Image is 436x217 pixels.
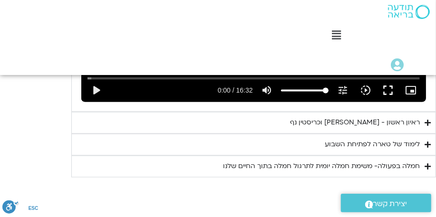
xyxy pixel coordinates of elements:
[325,139,420,151] div: לימוד של טארה לפתיחת השבוע
[290,117,420,129] div: ראיון ראשון - [PERSON_NAME] וכריסטין נף
[71,112,436,134] summary: ראיון ראשון - [PERSON_NAME] וכריסטין נף
[71,134,436,156] summary: לימוד של טארה לפתיחת השבוע
[388,5,430,19] img: תודעה בריאה
[223,161,420,172] div: חמלה בפעולה- משימת חמלה יומית לתרגול חמלה בתוך החיים שלנו
[373,198,407,210] span: יצירת קשר
[71,156,436,178] summary: חמלה בפעולה- משימת חמלה יומית לתרגול חמלה בתוך החיים שלנו
[341,194,431,212] a: יצירת קשר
